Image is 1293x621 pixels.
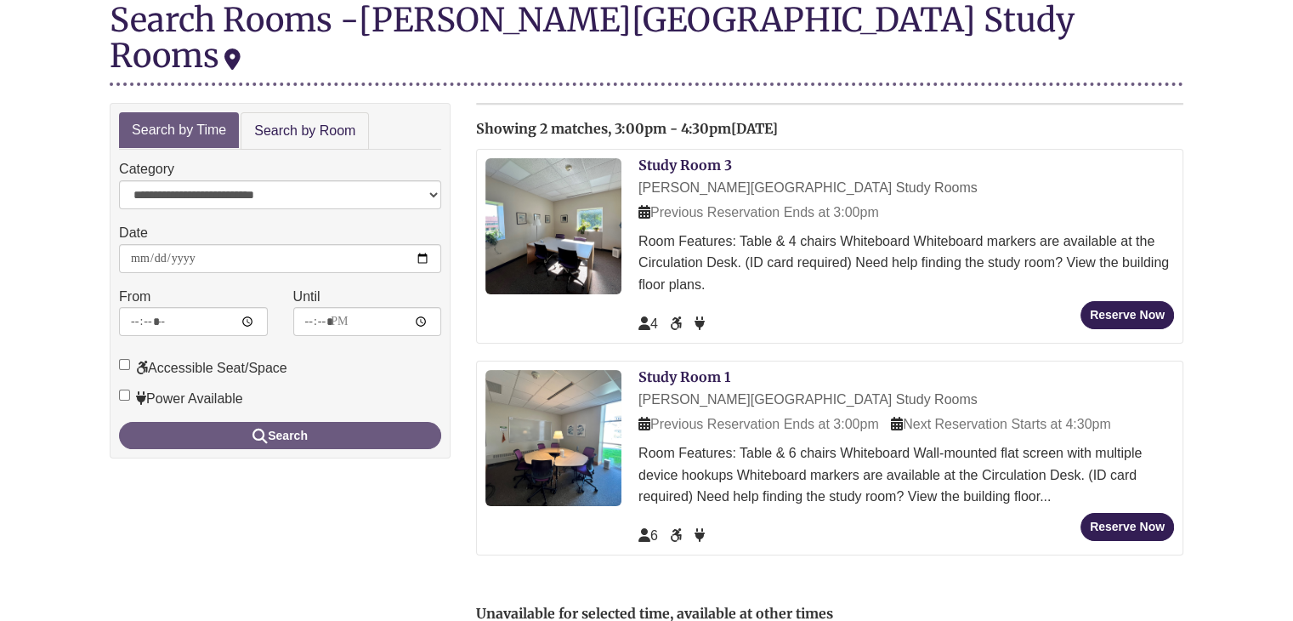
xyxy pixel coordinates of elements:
label: Accessible Seat/Space [119,357,287,379]
a: Study Room 1 [638,368,730,385]
span: The capacity of this space [638,316,658,331]
button: Search [119,422,441,449]
span: Previous Reservation Ends at 3:00pm [638,205,879,219]
input: Power Available [119,390,130,401]
div: Room Features: Table & 4 chairs Whiteboard Whiteboard markers are available at the Circulation De... [638,231,1174,296]
div: Room Features: Table & 6 chairs Whiteboard Wall-mounted flat screen with multiple device hookups ... [638,442,1174,508]
input: Accessible Seat/Space [119,359,130,370]
span: Power Available [695,316,705,331]
span: Next Reservation Starts at 4:30pm [891,417,1111,431]
div: [PERSON_NAME][GEOGRAPHIC_DATA] Study Rooms [638,389,1174,411]
a: Search by Time [119,112,239,149]
label: Power Available [119,388,243,410]
span: , 3:00pm - 4:30pm[DATE] [608,120,778,137]
div: Search Rooms - [110,2,1183,85]
span: Power Available [695,528,705,543]
h2: Showing 2 matches [476,122,1183,137]
a: Study Room 3 [638,157,732,174]
span: Accessible Seat/Space [670,316,685,331]
label: Category [119,158,174,180]
span: Previous Reservation Ends at 3:00pm [638,417,879,431]
button: Reserve Now [1080,513,1174,541]
a: Search by Room [241,112,369,151]
label: Date [119,222,148,244]
label: Until [293,286,320,308]
button: Reserve Now [1080,301,1174,329]
div: [PERSON_NAME][GEOGRAPHIC_DATA] Study Rooms [638,177,1174,199]
img: Study Room 1 [485,370,621,506]
label: From [119,286,150,308]
span: The capacity of this space [638,528,658,543]
img: Study Room 3 [485,158,621,294]
span: Accessible Seat/Space [670,528,685,543]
